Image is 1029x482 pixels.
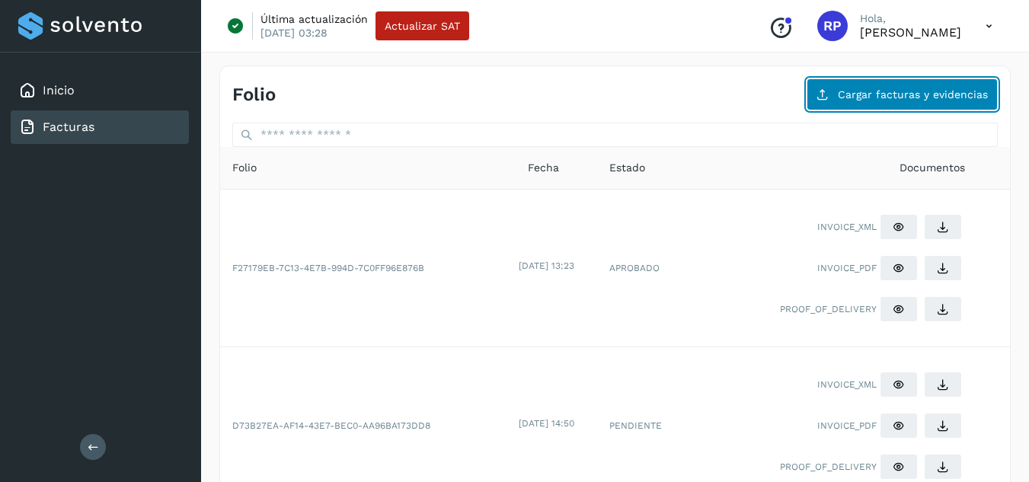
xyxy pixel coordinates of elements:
[43,120,94,134] a: Facturas
[900,160,965,176] span: Documentos
[609,160,645,176] span: Estado
[817,419,877,433] span: INVOICE_PDF
[11,110,189,144] div: Facturas
[260,12,368,26] p: Última actualización
[807,78,998,110] button: Cargar facturas y evidencias
[780,302,877,316] span: PROOF_OF_DELIVERY
[232,84,276,106] h4: Folio
[838,89,988,100] span: Cargar facturas y evidencias
[817,378,877,391] span: INVOICE_XML
[817,220,877,234] span: INVOICE_XML
[780,460,877,474] span: PROOF_OF_DELIVERY
[860,12,961,25] p: Hola,
[11,74,189,107] div: Inicio
[519,417,595,430] div: [DATE] 14:50
[817,261,877,275] span: INVOICE_PDF
[43,83,75,97] a: Inicio
[260,26,328,40] p: [DATE] 03:28
[220,190,516,347] td: F27179EB-7C13-4E7B-994D-7C0FF96E876B
[375,11,469,40] button: Actualizar SAT
[860,25,961,40] p: Ricardo Pacheco Murillo
[385,21,460,31] span: Actualizar SAT
[519,259,595,273] div: [DATE] 13:23
[232,160,257,176] span: Folio
[597,190,699,347] td: APROBADO
[528,160,559,176] span: Fecha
